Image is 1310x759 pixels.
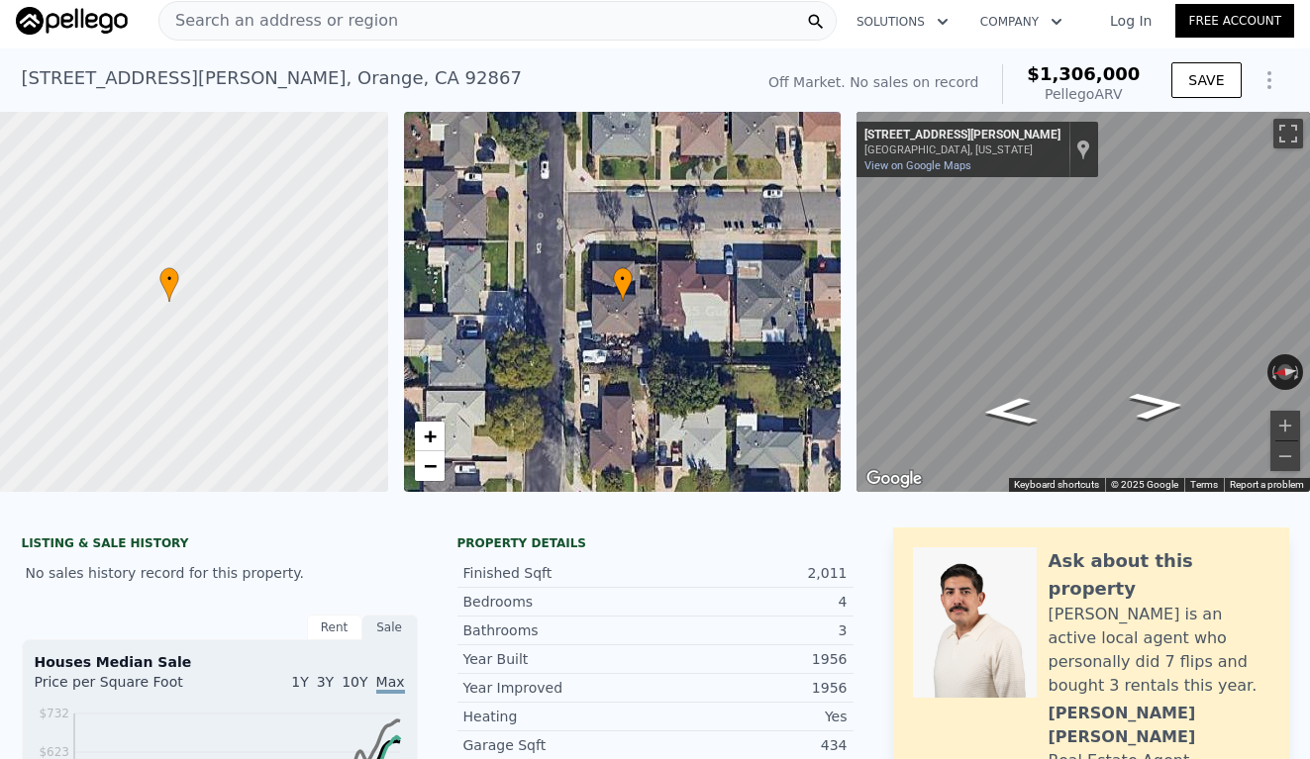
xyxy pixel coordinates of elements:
span: • [159,270,179,288]
div: Year Built [463,649,655,669]
a: Terms [1190,479,1218,490]
div: Bathrooms [463,620,655,640]
div: 3 [655,620,848,640]
button: Zoom out [1270,441,1300,471]
div: Bedrooms [463,592,655,612]
img: Pellego [16,7,128,35]
button: Rotate counterclockwise [1267,354,1278,390]
button: Zoom in [1270,411,1300,440]
div: • [159,267,179,302]
a: View on Google Maps [864,159,971,172]
div: [PERSON_NAME] [PERSON_NAME] [1049,702,1269,749]
button: SAVE [1171,62,1241,98]
tspan: $623 [39,745,69,759]
div: Pellego ARV [1027,84,1140,104]
div: No sales history record for this property. [22,555,418,591]
div: Sale [362,615,418,640]
div: 2,011 [655,563,848,583]
div: Street View [857,112,1310,492]
button: Rotate clockwise [1292,354,1303,390]
div: • [613,267,633,302]
span: Search an address or region [159,9,398,33]
button: Show Options [1250,60,1289,100]
a: Zoom in [415,422,445,451]
path: Go South, N Hart St [1106,385,1209,426]
div: Map [857,112,1310,492]
span: 1Y [291,674,308,690]
button: Reset the view [1266,362,1304,381]
div: Finished Sqft [463,563,655,583]
button: Solutions [841,4,964,40]
div: Garage Sqft [463,735,655,755]
div: LISTING & SALE HISTORY [22,535,418,555]
span: + [423,424,436,448]
span: 3Y [317,674,334,690]
a: Report a problem [1230,479,1304,490]
div: Price per Square Foot [35,672,220,704]
div: Off Market. No sales on record [768,72,978,92]
div: [GEOGRAPHIC_DATA], [US_STATE] [864,143,1060,156]
div: 4 [655,592,848,612]
span: Max [376,674,405,694]
div: Houses Median Sale [35,652,405,672]
div: [STREET_ADDRESS][PERSON_NAME] [864,128,1060,143]
a: Zoom out [415,451,445,481]
img: Google [861,466,927,492]
span: 10Y [342,674,367,690]
a: Show location on map [1076,139,1090,160]
a: Log In [1086,11,1175,31]
span: • [613,270,633,288]
div: 434 [655,735,848,755]
div: Year Improved [463,678,655,698]
a: Open this area in Google Maps (opens a new window) [861,466,927,492]
a: Free Account [1175,4,1294,38]
tspan: $732 [39,707,69,720]
div: 1956 [655,678,848,698]
div: Property details [457,535,854,551]
span: $1,306,000 [1027,63,1140,84]
div: Heating [463,707,655,726]
div: [PERSON_NAME] is an active local agent who personally did 7 flips and bought 3 rentals this year. [1049,603,1269,698]
div: Yes [655,707,848,726]
span: − [423,453,436,478]
button: Toggle fullscreen view [1273,119,1303,148]
div: [STREET_ADDRESS][PERSON_NAME] , Orange , CA 92867 [22,64,522,92]
div: Rent [307,615,362,640]
button: Company [964,4,1078,40]
path: Go North, N Hart St [958,391,1061,431]
div: 1956 [655,649,848,669]
div: Ask about this property [1049,547,1269,603]
span: © 2025 Google [1111,479,1178,490]
button: Keyboard shortcuts [1014,478,1099,492]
